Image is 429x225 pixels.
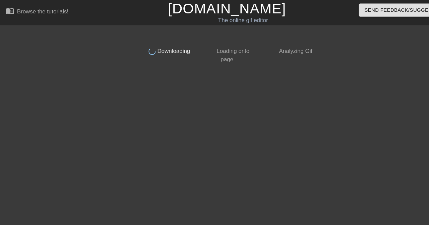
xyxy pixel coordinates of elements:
a: [DOMAIN_NAME] [159,1,270,15]
span: menu_book [5,6,13,14]
span: Loading onto page [203,45,236,59]
span: Analyzing Gif [262,45,295,51]
span: Send Feedback/Suggestion [345,5,420,14]
button: Send Feedback/Suggestion [339,3,425,16]
div: Browse the tutorials! [16,8,65,14]
span: Downloading [147,45,180,51]
div: The online gif editor [146,15,313,23]
a: Browse the tutorials! [5,6,65,17]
